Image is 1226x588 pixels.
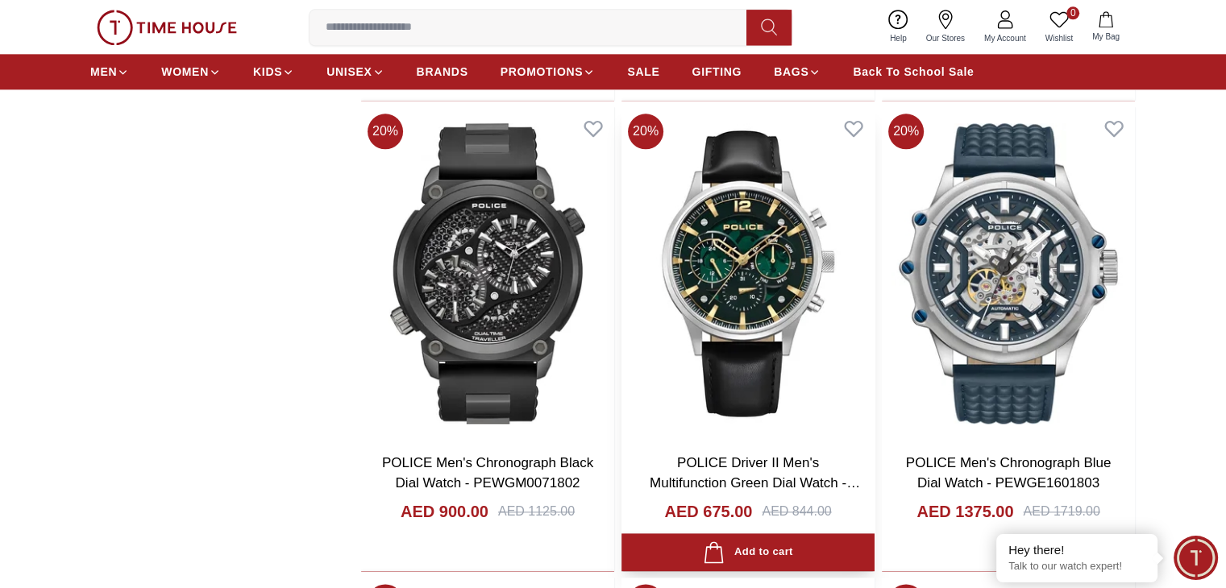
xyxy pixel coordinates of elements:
a: KIDS [253,57,294,86]
img: ... [97,10,237,45]
a: GIFTING [692,57,742,86]
div: Hey there! [1008,542,1145,558]
button: Add to cart [621,533,875,571]
span: 0 [1066,6,1079,19]
img: POLICE Driver II Men's Multifunction Green Dial Watch - PEWGF0040201 [621,107,875,440]
p: Talk to our watch expert! [1008,560,1145,574]
span: My Account [978,32,1033,44]
a: POLICE Men's Chronograph Black Dial Watch - PEWGM0071802 [382,455,593,491]
h4: AED 1375.00 [916,500,1013,523]
a: WOMEN [161,57,221,86]
a: BAGS [774,57,821,86]
a: Help [880,6,916,48]
div: Add to cart [703,541,792,563]
span: UNISEX [326,64,372,80]
div: AED 844.00 [762,502,831,521]
span: Back To School Sale [853,64,974,80]
h4: AED 900.00 [401,500,488,523]
span: Wishlist [1039,32,1079,44]
img: POLICE Men's Chronograph Blue Dial Watch - PEWGE1601803 [882,107,1135,440]
span: My Bag [1086,31,1126,43]
span: MEN [90,64,117,80]
a: UNISEX [326,57,384,86]
a: PROMOTIONS [501,57,596,86]
span: WOMEN [161,64,209,80]
a: MEN [90,57,129,86]
span: PROMOTIONS [501,64,584,80]
a: SALE [627,57,659,86]
span: Help [883,32,913,44]
a: BRANDS [417,57,468,86]
button: My Bag [1083,8,1129,46]
a: 0Wishlist [1036,6,1083,48]
img: POLICE Men's Chronograph Black Dial Watch - PEWGM0071802 [361,107,614,440]
span: BRANDS [417,64,468,80]
a: POLICE Driver II Men's Multifunction Green Dial Watch - PEWGF0040201 [650,455,860,511]
a: POLICE Men's Chronograph Blue Dial Watch - PEWGE1601803 [906,455,1112,491]
div: AED 1719.00 [1023,502,1099,521]
a: Our Stores [916,6,975,48]
span: 20 % [888,114,924,149]
span: 20 % [628,114,663,149]
h4: AED 675.00 [664,500,752,523]
span: GIFTING [692,64,742,80]
span: KIDS [253,64,282,80]
span: SALE [627,64,659,80]
span: 20 % [368,114,403,149]
span: Our Stores [920,32,971,44]
div: Chat Widget [1174,536,1218,580]
a: Back To School Sale [853,57,974,86]
span: BAGS [774,64,808,80]
div: AED 1125.00 [498,502,575,521]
